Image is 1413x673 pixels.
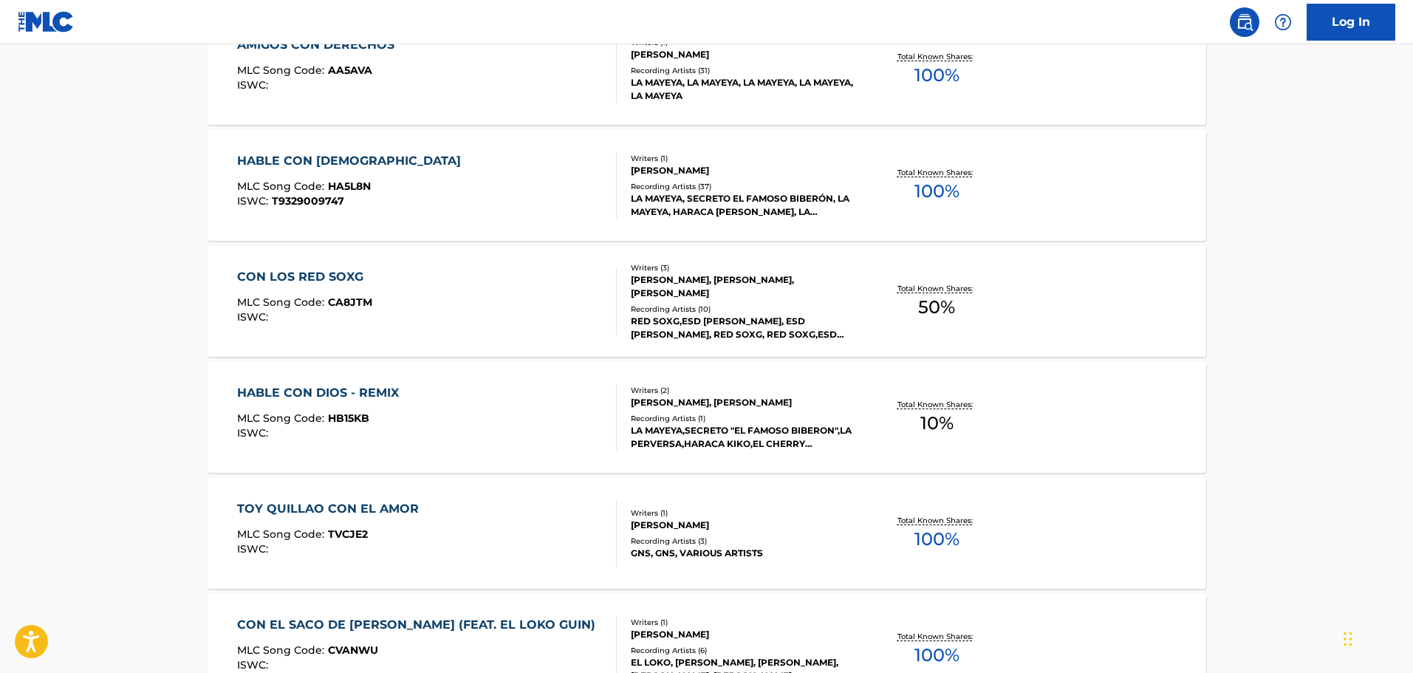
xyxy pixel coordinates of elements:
[631,536,854,547] div: Recording Artists ( 3 )
[914,178,959,205] span: 100 %
[631,304,854,315] div: Recording Artists ( 10 )
[631,192,854,219] div: LA MAYEYA, SECRETO EL FAMOSO BIBERÓN, LA MAYEYA, HARACA [PERSON_NAME], LA PERVERSA, EL CHERRY SCO...
[631,628,854,641] div: [PERSON_NAME]
[328,295,372,309] span: CA8JTM
[237,295,328,309] span: MLC Song Code :
[631,273,854,300] div: [PERSON_NAME], [PERSON_NAME], [PERSON_NAME]
[914,642,959,669] span: 100 %
[897,631,976,642] p: Total Known Shares:
[631,385,854,396] div: Writers ( 2 )
[208,362,1206,473] a: HABLE CON DIOS - REMIXMLC Song Code:HB15KBISWC:Writers (2)[PERSON_NAME], [PERSON_NAME]Recording A...
[328,527,368,541] span: TVCJE2
[631,65,854,76] div: Recording Artists ( 31 )
[631,48,854,61] div: [PERSON_NAME]
[328,180,371,193] span: HA5L8N
[631,76,854,103] div: LA MAYEYA, LA MAYEYA, LA MAYEYA, LA MAYEYA, LA MAYEYA
[237,64,328,77] span: MLC Song Code :
[237,36,402,54] div: AMIGOS CON DERECHOS
[1344,617,1352,661] div: Drag
[631,617,854,628] div: Writers ( 1 )
[237,384,406,402] div: HABLE CON DIOS - REMIX
[631,164,854,177] div: [PERSON_NAME]
[631,315,854,341] div: RED SOXG,ESD [PERSON_NAME], ESD [PERSON_NAME], RED SOXG, RED SOXG,ESD [PERSON_NAME], RED SOXG, RE...
[237,426,272,440] span: ISWC :
[237,658,272,672] span: ISWC :
[631,153,854,164] div: Writers ( 1 )
[237,310,272,324] span: ISWC :
[1339,602,1413,673] iframe: Chat Widget
[208,478,1206,589] a: TOY QUILLAO CON EL AMORMLC Song Code:TVCJE2ISWC:Writers (1)[PERSON_NAME]Recording Artists (3)GNS,...
[918,294,955,321] span: 50 %
[631,396,854,409] div: [PERSON_NAME], [PERSON_NAME]
[18,11,75,33] img: MLC Logo
[920,410,954,437] span: 10 %
[208,14,1206,125] a: AMIGOS CON DERECHOSMLC Song Code:AA5AVAISWC:Writers (1)[PERSON_NAME]Recording Artists (31)LA MAYE...
[237,542,272,556] span: ISWC :
[631,645,854,656] div: Recording Artists ( 6 )
[237,527,328,541] span: MLC Song Code :
[237,616,603,634] div: CON EL SACO DE [PERSON_NAME] (FEAT. EL LOKO GUIN)
[328,411,369,425] span: HB15KB
[237,78,272,92] span: ISWC :
[897,399,976,410] p: Total Known Shares:
[1236,13,1253,31] img: search
[897,167,976,178] p: Total Known Shares:
[237,180,328,193] span: MLC Song Code :
[237,268,372,286] div: CON LOS RED SOXG
[1268,7,1298,37] div: Help
[237,411,328,425] span: MLC Song Code :
[631,262,854,273] div: Writers ( 3 )
[237,194,272,208] span: ISWC :
[237,152,468,170] div: HABLE CON [DEMOGRAPHIC_DATA]
[631,413,854,424] div: Recording Artists ( 1 )
[897,51,976,62] p: Total Known Shares:
[328,643,378,657] span: CVANWU
[631,508,854,519] div: Writers ( 1 )
[914,526,959,553] span: 100 %
[631,424,854,451] div: LA MAYEYA,SECRETO "EL FAMOSO BIBERON",LA PERVERSA,HARACA KIKO,EL CHERRY SCOM,OMNI PRODUCTOR,POCHI...
[1274,13,1292,31] img: help
[897,515,976,526] p: Total Known Shares:
[272,194,344,208] span: T9329009747
[914,62,959,89] span: 100 %
[631,519,854,532] div: [PERSON_NAME]
[1230,7,1259,37] a: Public Search
[237,500,426,518] div: TOY QUILLAO CON EL AMOR
[631,547,854,560] div: GNS, GNS, VARIOUS ARTISTS
[897,283,976,294] p: Total Known Shares:
[208,130,1206,241] a: HABLE CON [DEMOGRAPHIC_DATA]MLC Song Code:HA5L8NISWC:T9329009747Writers (1)[PERSON_NAME]Recording...
[328,64,372,77] span: AA5AVA
[631,181,854,192] div: Recording Artists ( 37 )
[1307,4,1395,41] a: Log In
[237,643,328,657] span: MLC Song Code :
[208,246,1206,357] a: CON LOS RED SOXGMLC Song Code:CA8JTMISWC:Writers (3)[PERSON_NAME], [PERSON_NAME], [PERSON_NAME]Re...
